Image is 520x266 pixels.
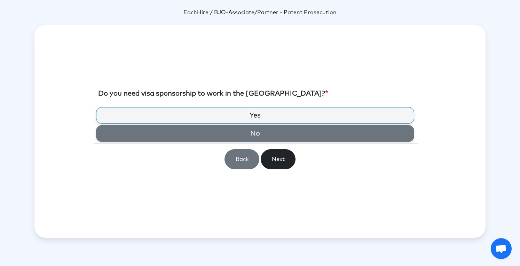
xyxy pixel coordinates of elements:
[228,10,337,15] span: Associate/Partner - Patent Prosecution
[98,88,328,99] label: Do you need visa sponsorship to work in the [GEOGRAPHIC_DATA]?
[96,107,414,124] label: Yes
[183,10,226,15] span: EachHire / BJO
[96,125,414,142] label: No
[224,149,259,169] button: Back
[34,8,486,17] p: -
[261,149,296,169] button: Next
[491,238,512,259] a: Open chat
